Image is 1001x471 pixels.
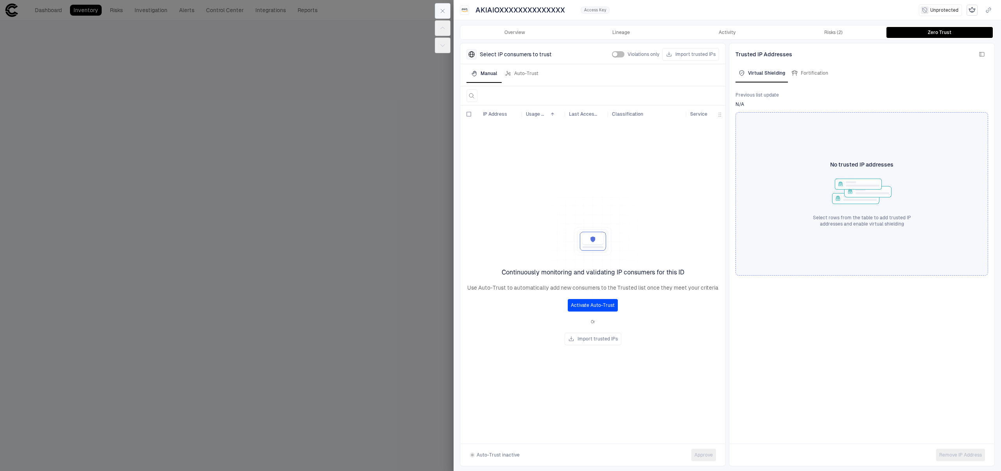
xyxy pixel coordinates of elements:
div: Manual [471,70,497,77]
button: Overview [462,27,568,38]
div: AWS [461,7,468,13]
button: AKIAIOXXXXXXXXXXXXXX [474,4,576,16]
div: Configure Auto-Trust rules to automatically add IP consumers to the trusted list [568,299,618,312]
div: Manually select IP consumers to add them to the trusted list [471,70,497,77]
div: Add the selected IP addresses to trusted IP addresses [691,449,716,461]
span: Violations only [628,51,659,57]
span: Select IP consumers to trust [480,51,552,58]
span: Service [690,111,707,117]
button: Activity [674,27,780,38]
div: Risks (2) [824,29,843,36]
div: Configure Auto-Trust rules to automatically add IP consumers to the trusted list [505,70,538,77]
span: Auto-Trust inactive [477,452,520,458]
span: Last Accessed [569,111,598,117]
span: Or [591,319,595,325]
label: Import trusted IPs [675,51,716,57]
div: Import trusted IP addresses from a CSV or text file [565,333,621,345]
span: Trusted IP Addresses [736,51,792,58]
span: Classification [612,111,643,117]
span: No trusted IP addresses [830,161,893,168]
span: IP Address [483,111,507,117]
span: N/A [736,101,744,107]
div: Auto-Trust [505,70,538,77]
label: Import trusted IPs [578,336,618,342]
span: Previous list update [736,92,779,98]
div: Apply fortification to restrict access to the trusted IP addresses [791,70,828,76]
div: Import trusted IP addresses from a CSV or text file [662,48,719,61]
button: Lineage [568,27,675,38]
span: Usage Count [526,111,547,117]
span: AKIAIOXXXXXXXXXXXXXX [475,5,565,15]
button: Activate Auto-Trust [568,299,618,312]
div: Virtual Shielding [739,70,785,76]
img: dropzone [829,176,894,207]
div: Fortification [791,70,828,76]
span: Access Key [584,7,606,13]
button: Import trusted IPs [662,48,719,61]
div: Manage the identity's trusted IP addresses [739,70,785,76]
span: Select rows from the table to add trusted IP addresses and enable virtual shielding [809,215,915,227]
div: Mark as Crown Jewel [967,5,978,16]
button: Import trusted IPs [565,333,621,345]
span: Unprotected [930,7,958,13]
div: Zero Trust [928,29,951,36]
div: Remove the selected IP addresses from trusted IP addresses [936,449,985,461]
